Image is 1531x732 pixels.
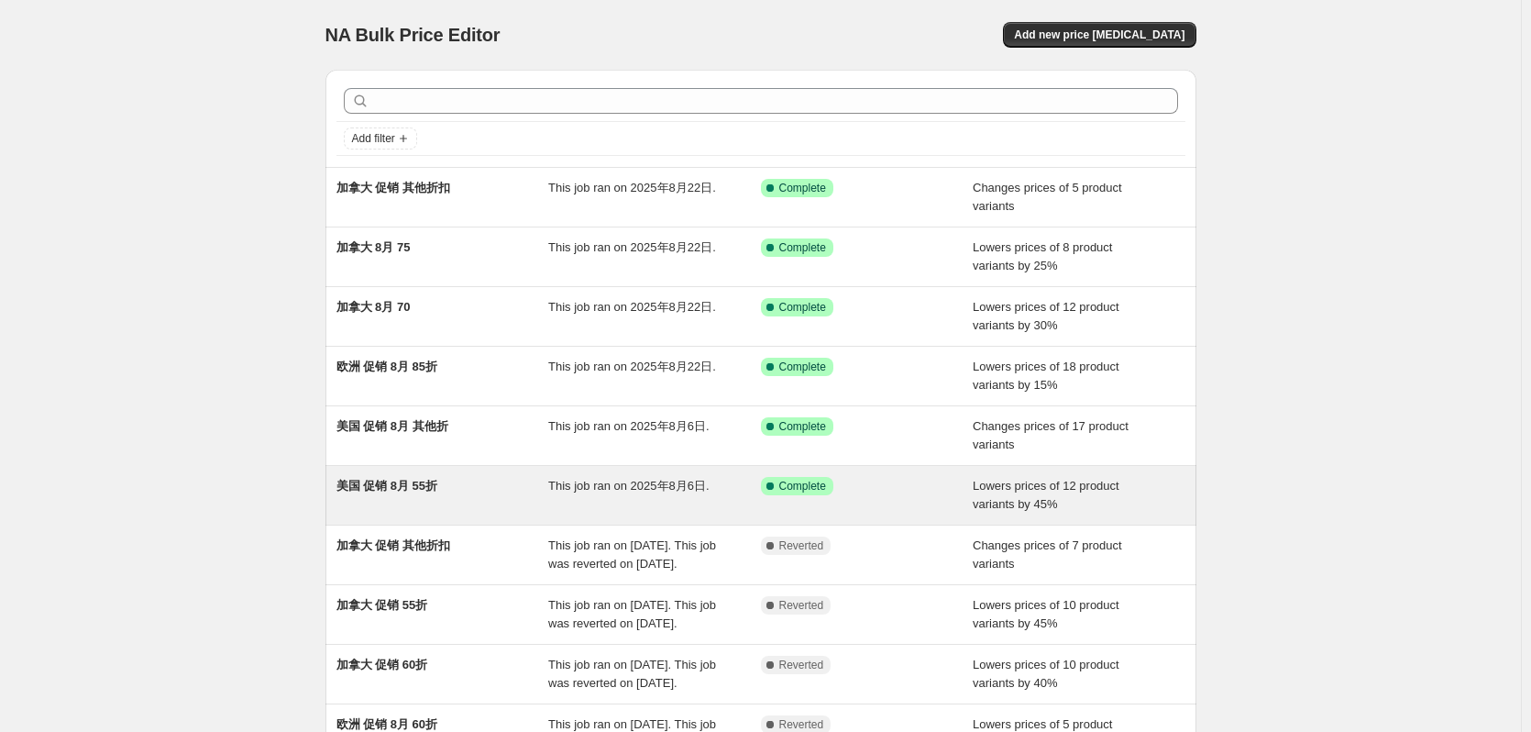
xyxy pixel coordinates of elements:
span: This job ran on 2025年8月6日. [548,479,710,493]
span: Complete [779,479,826,494]
span: Complete [779,419,826,434]
button: Add new price [MEDICAL_DATA] [1003,22,1195,48]
span: This job ran on 2025年8月22日. [548,300,716,314]
span: NA Bulk Price Editor [325,25,501,45]
span: 加拿大 8月 70 [336,300,411,314]
span: Changes prices of 17 product variants [973,419,1129,451]
span: Lowers prices of 18 product variants by 15% [973,360,1119,392]
span: Reverted [779,598,824,613]
span: Reverted [779,538,824,553]
span: 欧洲 促销 8月 60折 [336,717,438,731]
span: This job ran on [DATE]. This job was reverted on [DATE]. [548,598,716,630]
span: 美国 促销 8月 55折 [336,479,438,493]
span: Complete [779,360,826,374]
span: This job ran on 2025年8月22日. [548,181,716,194]
span: 欧洲 促销 8月 85折 [336,360,438,373]
span: Lowers prices of 10 product variants by 40% [973,658,1119,690]
span: Changes prices of 7 product variants [973,538,1122,571]
button: Add filter [344,128,417,150]
span: Lowers prices of 12 product variants by 30% [973,300,1119,332]
span: 加拿大 促销 其他折扣 [336,538,450,552]
span: Complete [779,181,826,195]
span: Lowers prices of 8 product variants by 25% [973,240,1112,272]
span: Complete [779,240,826,255]
span: This job ran on 2025年8月22日. [548,240,716,254]
span: This job ran on [DATE]. This job was reverted on [DATE]. [548,538,716,571]
span: Reverted [779,717,824,732]
span: Lowers prices of 10 product variants by 45% [973,598,1119,630]
span: 加拿大 促销 55折 [336,598,428,612]
span: Add filter [352,131,395,146]
span: Reverted [779,658,824,672]
span: 加拿大 促销 其他折扣 [336,181,450,194]
span: 美国 促销 8月 其他折 [336,419,448,433]
span: 加拿大 8月 75 [336,240,411,254]
span: Changes prices of 5 product variants [973,181,1122,213]
span: Complete [779,300,826,315]
span: This job ran on 2025年8月6日. [548,419,710,433]
span: This job ran on [DATE]. This job was reverted on [DATE]. [548,658,716,690]
span: Add new price [MEDICAL_DATA] [1014,28,1184,42]
span: Lowers prices of 12 product variants by 45% [973,479,1119,511]
span: 加拿大 促销 60折 [336,658,428,671]
span: This job ran on 2025年8月22日. [548,360,716,373]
